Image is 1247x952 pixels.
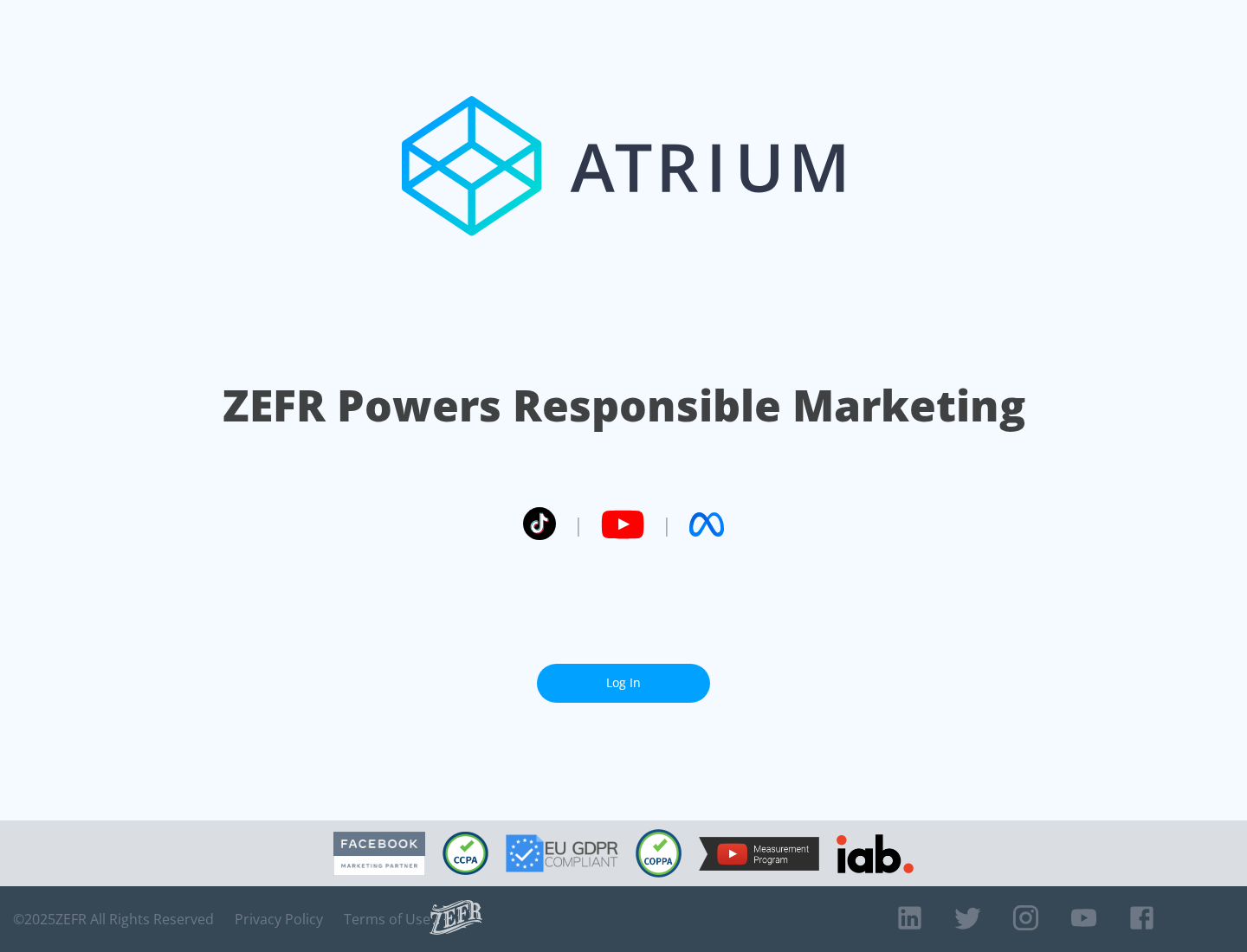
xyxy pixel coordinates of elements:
a: Privacy Policy [235,910,323,928]
a: Terms of Use [344,910,430,928]
img: YouTube Measurement Program [699,837,819,871]
span: | [662,511,672,537]
img: CCPA Compliant [443,832,488,875]
a: Log In [537,664,710,703]
img: Facebook Marketing Partner [333,832,425,876]
img: COPPA Compliant [636,829,682,878]
h1: ZEFR Powers Responsible Marketing [223,376,1025,435]
img: IAB [837,834,914,873]
span: © 2025 ZEFR All Rights Reserved [13,910,214,928]
span: | [573,511,584,537]
img: GDPR Compliant [506,834,618,872]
